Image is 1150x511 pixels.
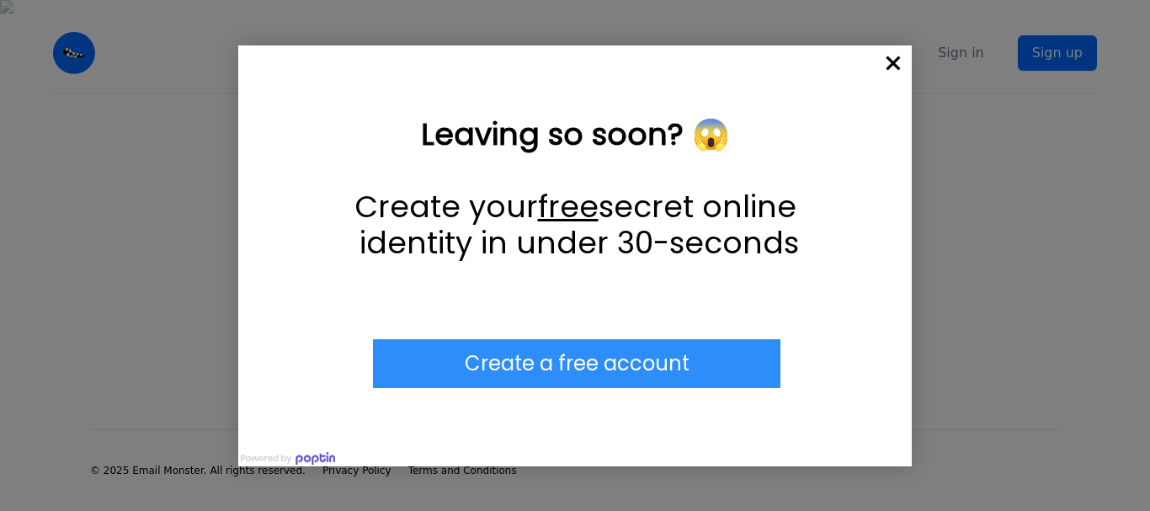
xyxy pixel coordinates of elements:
span: Close [875,45,912,83]
img: Powered by poptin [238,450,338,466]
div: Leaving so soon? 😱 Create your free secret online identity in under 30-seconds [322,116,828,261]
u: free [538,185,599,228]
p: Create your secret online identity in under 30-seconds [322,189,828,261]
strong: Leaving so soon? 😱 [421,113,730,156]
div: Close popup [875,45,912,83]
